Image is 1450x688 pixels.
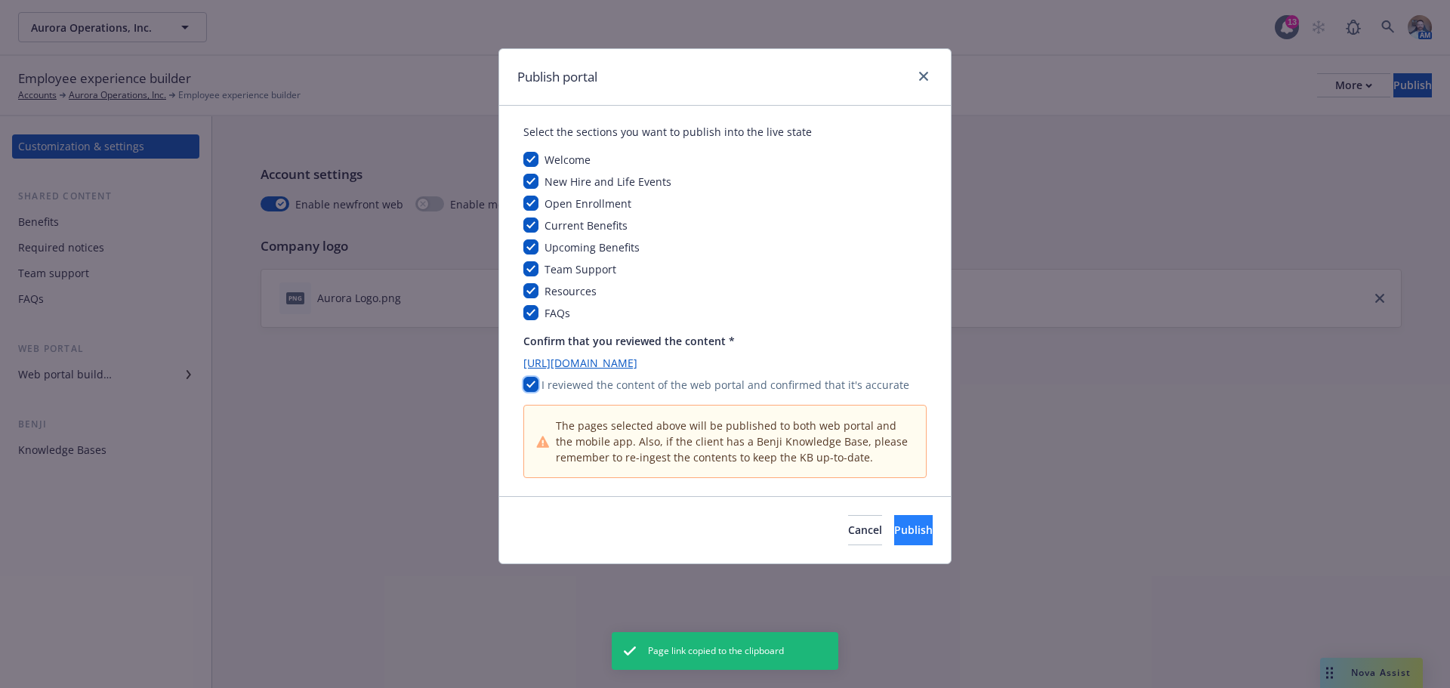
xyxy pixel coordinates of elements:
span: Upcoming Benefits [545,240,640,255]
a: close [915,67,933,85]
a: [URL][DOMAIN_NAME] [523,355,927,371]
button: Cancel [848,515,882,545]
p: I reviewed the content of the web portal and confirmed that it's accurate [541,377,909,393]
div: Select the sections you want to publish into the live state [523,124,927,140]
h1: Publish portal [517,67,597,87]
span: Open Enrollment [545,196,631,211]
span: Current Benefits [545,218,628,233]
p: Confirm that you reviewed the content * [523,333,927,349]
span: The pages selected above will be published to both web portal and the mobile app. Also, if the cl... [556,418,914,465]
span: Publish [894,523,933,537]
button: Publish [894,515,933,545]
span: Welcome [545,153,591,167]
span: Page link copied to the clipboard [648,644,784,658]
span: Resources [545,284,597,298]
span: New Hire and Life Events [545,174,671,189]
span: Cancel [848,523,882,537]
span: FAQs [545,306,570,320]
span: Team Support [545,262,616,276]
